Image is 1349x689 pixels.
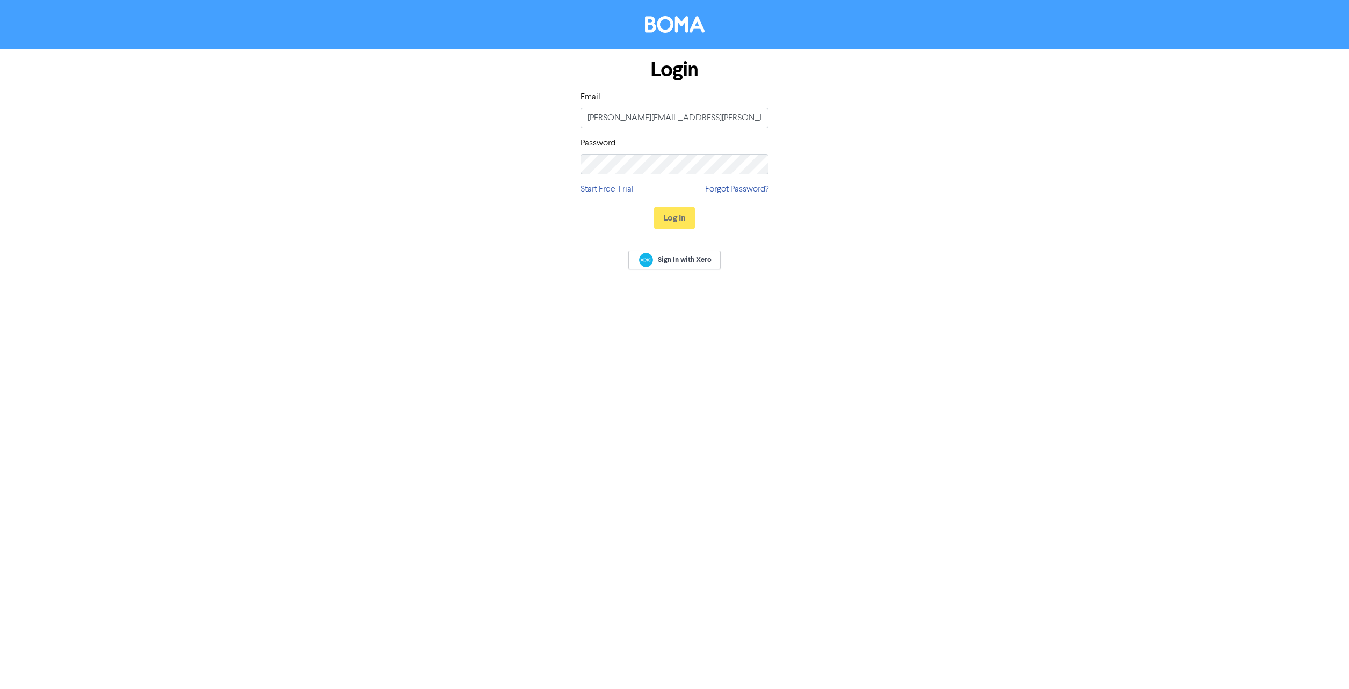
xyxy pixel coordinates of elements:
img: BOMA Logo [645,16,705,33]
label: Password [581,137,615,150]
h1: Login [581,57,768,82]
a: Start Free Trial [581,183,634,196]
button: Log In [654,207,695,229]
a: Forgot Password? [705,183,768,196]
a: Sign In with Xero [628,251,721,269]
span: Sign In with Xero [658,255,712,265]
label: Email [581,91,600,104]
img: Xero logo [639,253,653,267]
